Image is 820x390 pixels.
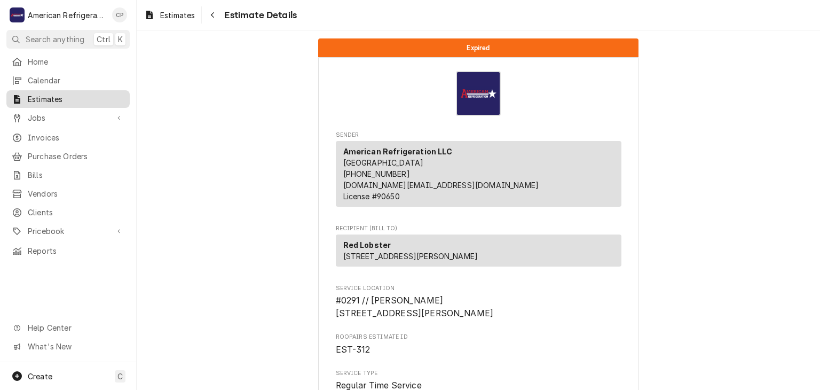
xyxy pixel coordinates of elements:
[6,185,130,202] a: Vendors
[204,6,221,24] button: Navigate back
[343,169,410,178] a: [PHONE_NUMBER]
[6,109,130,127] a: Go to Jobs
[28,188,124,199] span: Vendors
[336,333,621,356] div: Roopairs Estimate ID
[6,72,130,89] a: Calendar
[467,44,490,51] span: Expired
[112,7,127,22] div: CP
[221,8,297,22] span: Estimate Details
[343,181,539,190] a: [DOMAIN_NAME][EMAIL_ADDRESS][DOMAIN_NAME]
[28,151,124,162] span: Purchase Orders
[6,30,130,49] button: Search anythingCtrlK
[28,322,123,333] span: Help Center
[28,93,124,105] span: Estimates
[10,7,25,22] div: American Refrigeration LLC's Avatar
[336,333,621,341] span: Roopairs Estimate ID
[336,131,621,212] div: Estimate Sender
[6,90,130,108] a: Estimates
[140,6,199,24] a: Estimates
[336,235,621,267] div: Recipient (Bill To)
[318,38,638,57] div: Status
[28,245,124,256] span: Reports
[6,204,130,221] a: Clients
[6,129,130,146] a: Invoices
[336,131,621,139] span: Sender
[118,34,123,45] span: K
[10,7,25,22] div: A
[336,369,621,378] span: Service Type
[28,225,108,237] span: Pricebook
[160,10,195,21] span: Estimates
[28,75,124,86] span: Calendar
[343,252,478,261] span: [STREET_ADDRESS][PERSON_NAME]
[6,53,130,71] a: Home
[336,284,621,320] div: Service Location
[28,169,124,181] span: Bills
[336,295,494,318] span: #0291 // [PERSON_NAME] [STREET_ADDRESS][PERSON_NAME]
[28,132,124,143] span: Invoices
[336,224,621,233] span: Recipient (Bill To)
[6,166,130,184] a: Bills
[28,341,123,352] span: What's New
[6,242,130,260] a: Reports
[336,141,621,211] div: Sender
[456,71,501,116] img: Logo
[343,147,453,156] strong: American Refrigeration LLC
[6,319,130,337] a: Go to Help Center
[26,34,84,45] span: Search anything
[336,284,621,293] span: Service Location
[336,345,370,355] span: EST-312
[336,224,621,271] div: Estimate Recipient
[336,141,621,207] div: Sender
[28,112,108,123] span: Jobs
[336,235,621,271] div: Recipient (Bill To)
[343,240,391,249] strong: Red Lobster
[97,34,111,45] span: Ctrl
[6,222,130,240] a: Go to Pricebook
[6,147,130,165] a: Purchase Orders
[28,10,106,21] div: American Refrigeration LLC
[343,158,424,167] span: [GEOGRAPHIC_DATA]
[112,7,127,22] div: Cordel Pyle's Avatar
[117,371,123,382] span: C
[28,56,124,67] span: Home
[6,338,130,355] a: Go to What's New
[343,192,400,201] span: License # 90650
[336,344,621,356] span: Roopairs Estimate ID
[336,294,621,319] span: Service Location
[28,372,52,381] span: Create
[28,207,124,218] span: Clients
